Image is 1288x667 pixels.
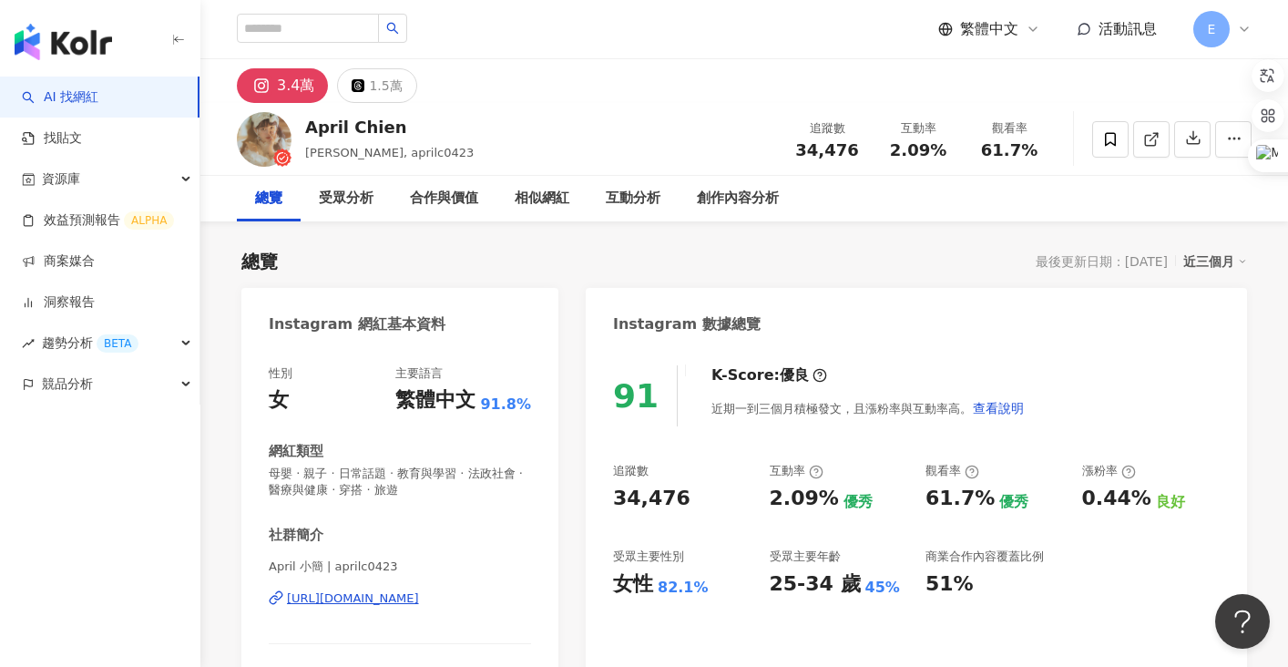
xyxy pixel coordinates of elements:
[269,466,531,498] span: 母嬰 · 親子 · 日常話題 · 教育與學習 · 法政社會 · 醫療與健康 · 穿搭 · 旅遊
[410,188,478,210] div: 合作與價值
[925,549,1044,565] div: 商業合作內容覆蓋比例
[975,119,1044,138] div: 觀看率
[613,314,761,334] div: Instagram 數據總覽
[1036,254,1168,269] div: 最後更新日期：[DATE]
[1215,594,1270,649] iframe: Help Scout Beacon - Open
[613,377,659,415] div: 91
[960,19,1018,39] span: 繁體中文
[395,365,443,382] div: 主要語言
[770,485,839,513] div: 2.09%
[369,73,402,98] div: 1.5萬
[770,549,841,565] div: 受眾主要年齡
[884,119,953,138] div: 互動率
[277,73,314,98] div: 3.4萬
[305,146,474,159] span: [PERSON_NAME], aprilc0423
[42,364,93,405] span: 競品分析
[792,119,862,138] div: 追蹤數
[269,526,323,545] div: 社群簡介
[42,159,80,200] span: 資源庫
[972,390,1025,426] button: 查看說明
[395,386,475,415] div: 繁體中文
[981,141,1038,159] span: 61.7%
[269,314,445,334] div: Instagram 網紅基本資料
[269,590,531,607] a: [URL][DOMAIN_NAME]
[337,68,416,103] button: 1.5萬
[22,252,95,271] a: 商案媒合
[658,578,709,598] div: 82.1%
[22,129,82,148] a: 找貼文
[237,68,328,103] button: 3.4萬
[241,249,278,274] div: 總覽
[237,112,291,167] img: KOL Avatar
[255,188,282,210] div: 總覽
[1082,463,1136,479] div: 漲粉率
[269,386,289,415] div: 女
[865,578,900,598] div: 45%
[711,365,827,385] div: K-Score :
[97,334,138,353] div: BETA
[515,188,569,210] div: 相似網紅
[22,293,95,312] a: 洞察報告
[269,365,292,382] div: 性別
[22,337,35,350] span: rise
[287,590,419,607] div: [URL][DOMAIN_NAME]
[269,442,323,461] div: 網紅類型
[795,140,858,159] span: 34,476
[1183,250,1247,273] div: 近三個月
[613,463,649,479] div: 追蹤數
[770,463,823,479] div: 互動率
[480,395,531,415] span: 91.8%
[1208,19,1216,39] span: E
[319,188,373,210] div: 受眾分析
[386,22,399,35] span: search
[22,88,98,107] a: searchAI 找網紅
[606,188,660,210] div: 互動分析
[973,401,1024,416] span: 查看說明
[1099,20,1157,37] span: 活動訊息
[613,485,690,513] div: 34,476
[843,492,873,512] div: 優秀
[770,570,861,599] div: 25-34 歲
[42,323,138,364] span: 趨勢分析
[925,463,979,479] div: 觀看率
[697,188,779,210] div: 創作內容分析
[890,141,946,159] span: 2.09%
[780,365,809,385] div: 優良
[1156,492,1185,512] div: 良好
[305,116,474,139] div: April Chien
[22,211,174,230] a: 效益預測報告ALPHA
[999,492,1028,512] div: 優秀
[613,549,684,565] div: 受眾主要性別
[15,24,112,60] img: logo
[925,570,974,599] div: 51%
[613,570,653,599] div: 女性
[925,485,995,513] div: 61.7%
[711,390,1025,426] div: 近期一到三個月積極發文，且漲粉率與互動率高。
[269,559,531,575] span: April 小簡 | aprilc0423
[1082,485,1151,513] div: 0.44%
